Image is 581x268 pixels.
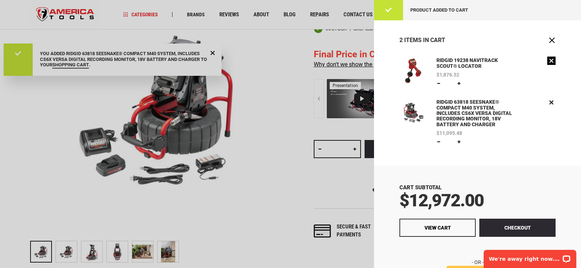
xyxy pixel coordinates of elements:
img: RIDGID 63818 SEESNAKE® COMPACT M40 SYSTEM, INCLUDES CS6X VERSA DIGITAL RECORDING MONITOR, 18V BAT... [399,98,428,127]
img: RIDGID 19238 NAVITRACK SCOUT® LOCATOR [399,57,428,85]
span: Product added to cart [410,7,468,13]
span: Items in Cart [404,37,445,44]
a: RIDGID 19238 NAVITRACK SCOUT® LOCATOR [399,57,428,87]
iframe: LiveChat chat widget [479,245,581,268]
button: Checkout [479,219,556,237]
span: Cart Subtotal [399,184,442,191]
a: View Cart [399,219,476,237]
span: $11,095.48 [436,131,462,136]
a: RIDGID 19238 NAVITRACK SCOUT® LOCATOR [435,57,518,70]
button: Close [548,37,556,44]
span: View Cart [424,225,451,231]
span: $1,876.52 [436,72,459,77]
a: RIDGID 63818 SEESNAKE® COMPACT M40 SYSTEM, INCLUDES CS6X VERSA DIGITAL RECORDING MONITOR, 18V BAT... [435,98,518,129]
a: RIDGID 63818 SEESNAKE® COMPACT M40 SYSTEM, INCLUDES CS6X VERSA DIGITAL RECORDING MONITOR, 18V BAT... [399,98,428,146]
span: $12,972.00 [399,190,484,211]
span: 2 [399,37,403,44]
